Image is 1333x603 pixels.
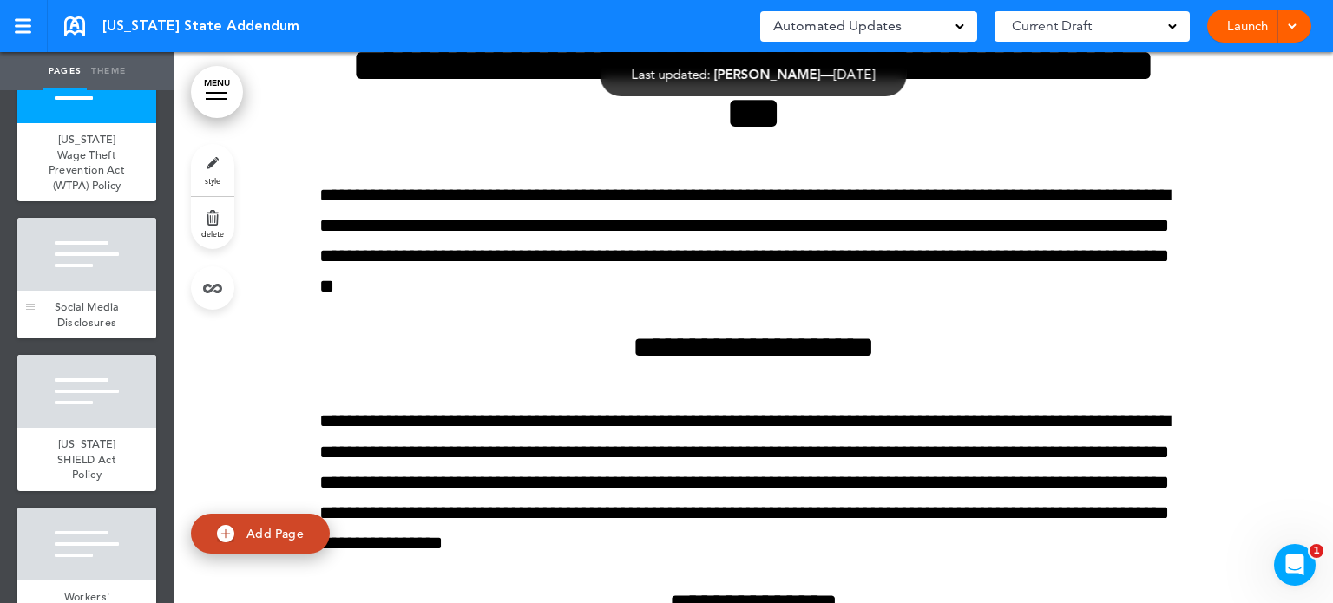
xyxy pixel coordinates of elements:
a: Social Media Disclosures [17,291,156,338]
span: Last updated: [632,66,711,82]
a: delete [191,197,234,249]
span: Social Media Disclosures [55,299,119,330]
div: — [632,68,876,81]
iframe: Intercom live chat [1274,544,1316,586]
span: [PERSON_NAME] [714,66,821,82]
a: [US_STATE] Wage Theft Prevention Act (WTPA) Policy [17,123,156,201]
a: Theme [87,52,130,90]
span: [US_STATE] State Addendum [102,16,299,36]
a: style [191,144,234,196]
span: [DATE] [834,66,876,82]
span: Automated Updates [773,14,902,38]
span: [US_STATE] Wage Theft Prevention Act (WTPA) Policy [49,132,125,193]
a: MENU [191,66,243,118]
img: add.svg [217,525,234,542]
span: style [205,175,220,186]
span: 1 [1310,544,1323,558]
a: Add Page [191,514,330,554]
span: [US_STATE] SHIELD Act Policy [57,436,116,482]
a: Launch [1220,10,1275,43]
span: Current Draft [1012,14,1092,38]
span: delete [201,228,224,239]
a: Pages [43,52,87,90]
a: [US_STATE] SHIELD Act Policy [17,428,156,491]
span: Add Page [246,525,304,541]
